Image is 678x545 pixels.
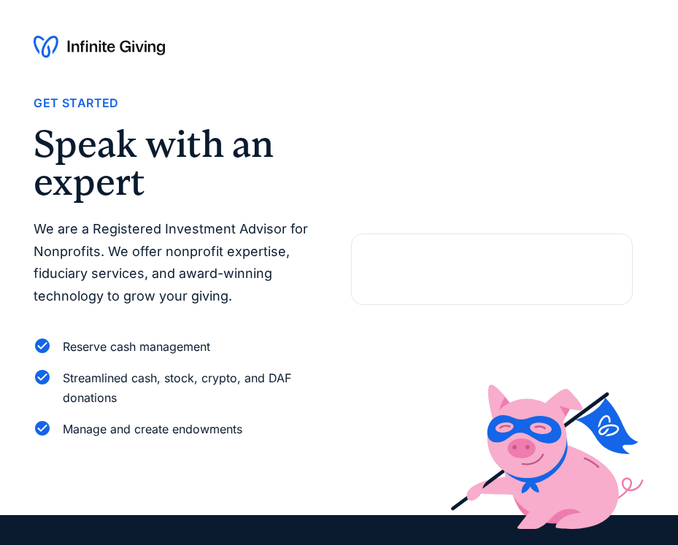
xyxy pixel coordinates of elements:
[63,368,315,408] div: Streamlined cash, stock, crypto, and DAF donations
[63,337,210,357] div: Reserve cash management
[34,125,315,201] h2: Speak with an expert
[34,218,315,307] p: We are a Registered Investment Advisor for Nonprofits. We offer nonprofit expertise, fiduciary se...
[63,420,242,439] div: Manage and create endowments
[34,93,118,113] div: Get Started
